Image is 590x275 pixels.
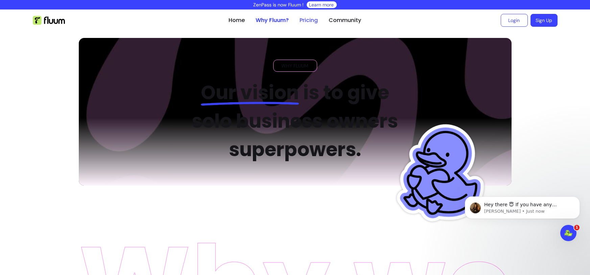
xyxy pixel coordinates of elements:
a: Community [329,16,361,24]
span: Our vision [201,79,299,106]
a: Why Fluum? [256,16,289,24]
a: Login [501,14,528,27]
p: ZenPass is now Fluum ! [254,1,304,8]
iframe: Intercom live chat [560,225,576,241]
a: Home [229,16,245,24]
iframe: Intercom notifications message [455,182,590,257]
a: Learn more [309,1,334,8]
span: 1 [574,225,580,230]
a: Sign Up [530,14,558,27]
h2: is to give solo business owners superpowers. [181,79,409,164]
span: WHY FLUUM [279,62,311,69]
a: Pricing [300,16,318,24]
img: Fluum Logo [33,16,65,25]
img: Fluum Duck sticker [391,107,497,240]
